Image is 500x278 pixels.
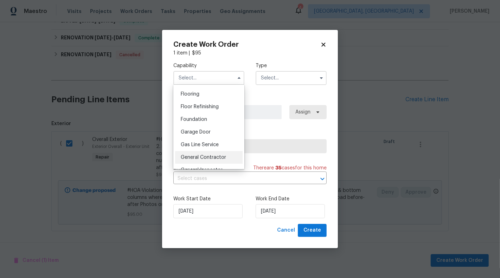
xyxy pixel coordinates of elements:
input: Select... [256,71,327,85]
label: Work Start Date [173,195,244,202]
span: Gas Line Service [181,142,219,147]
div: 1 item | [173,50,327,57]
span: General Contractor [181,155,226,160]
span: Floor Refinishing [181,104,219,109]
button: Cancel [274,224,298,237]
input: Select... [173,71,244,85]
span: General Inspector [181,168,223,173]
button: Create [298,224,327,237]
input: M/D/YYYY [173,204,243,218]
span: Flooring [181,92,199,97]
span: Select trade partner [179,143,321,150]
span: Assign [295,109,310,116]
label: Type [256,62,327,69]
span: There are case s for this home [253,164,327,172]
input: M/D/YYYY [256,204,325,218]
span: 35 [275,166,282,170]
button: Show options [317,74,326,82]
label: Trade Partner [173,130,327,137]
span: Cancel [277,226,295,235]
h2: Create Work Order [173,41,320,48]
label: Work End Date [256,195,327,202]
label: Capability [173,62,244,69]
span: Create [303,226,321,235]
span: Foundation [181,117,207,122]
span: $ 95 [192,51,201,56]
span: Garage Door [181,130,211,135]
button: Hide options [235,74,243,82]
input: Select cases [173,173,307,184]
button: Open [318,174,327,184]
label: Work Order Manager [173,96,327,103]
